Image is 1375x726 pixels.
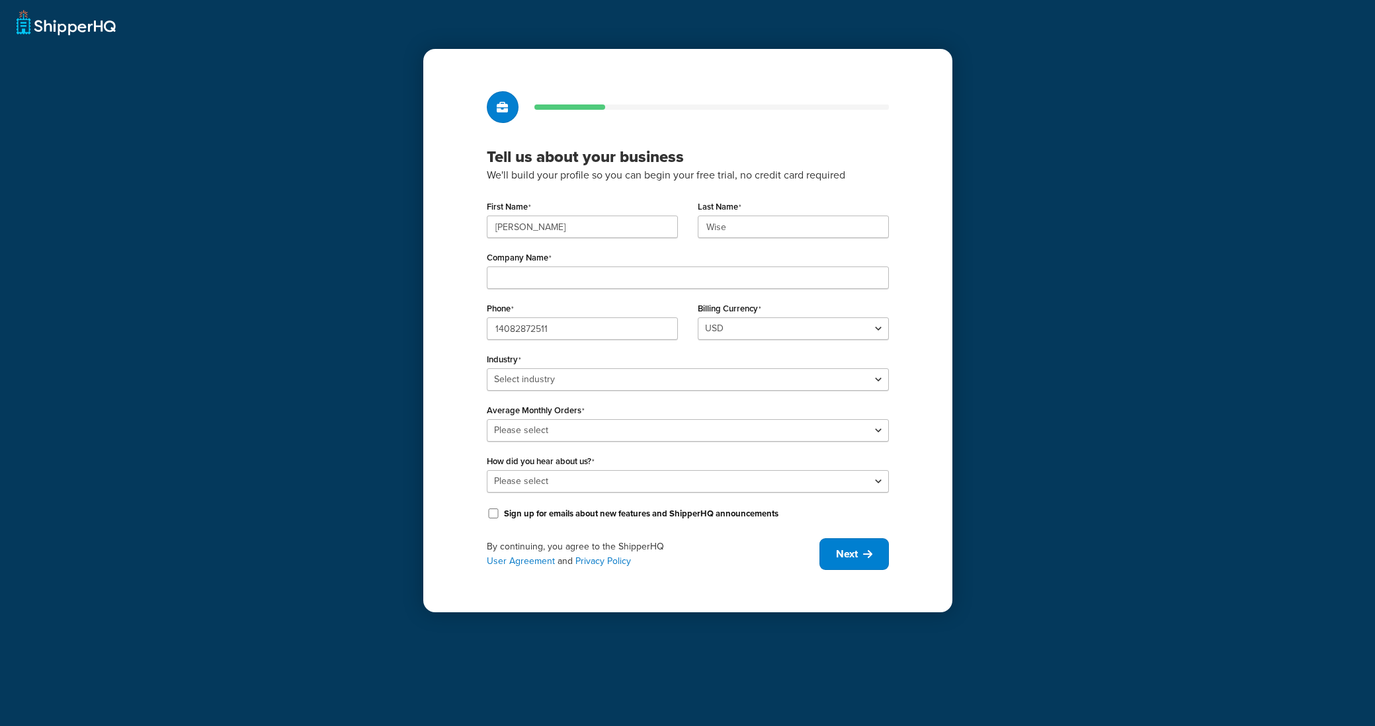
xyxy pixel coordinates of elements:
[487,303,514,314] label: Phone
[487,167,889,184] p: We'll build your profile so you can begin your free trial, no credit card required
[819,538,889,570] button: Next
[698,303,761,314] label: Billing Currency
[487,253,552,263] label: Company Name
[487,147,889,167] h3: Tell us about your business
[698,202,741,212] label: Last Name
[836,547,858,561] span: Next
[487,202,531,212] label: First Name
[487,554,555,568] a: User Agreement
[487,405,585,416] label: Average Monthly Orders
[487,354,521,365] label: Industry
[487,540,819,569] div: By continuing, you agree to the ShipperHQ and
[504,508,778,520] label: Sign up for emails about new features and ShipperHQ announcements
[575,554,631,568] a: Privacy Policy
[487,456,595,467] label: How did you hear about us?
